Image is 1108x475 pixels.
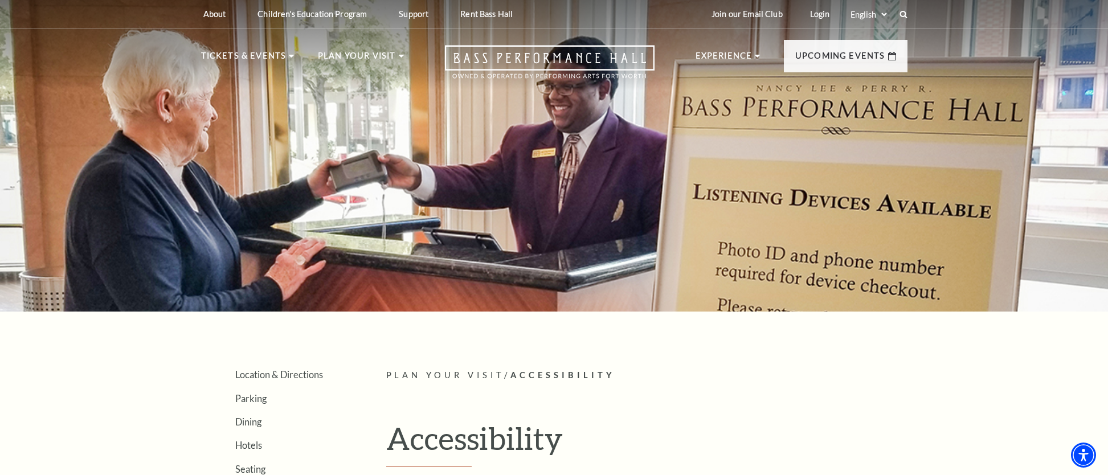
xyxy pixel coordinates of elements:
[795,49,885,69] p: Upcoming Events
[235,416,261,427] a: Dining
[201,49,287,69] p: Tickets & Events
[404,45,696,90] a: Open this option
[235,440,262,451] a: Hotels
[848,9,889,20] select: Select:
[203,9,226,19] p: About
[386,420,907,466] h1: Accessibility
[696,49,753,69] p: Experience
[386,368,907,383] p: /
[235,369,323,380] a: Location & Directions
[460,9,513,19] p: Rent Bass Hall
[235,464,265,474] a: Seating
[1071,443,1096,468] div: Accessibility Menu
[386,370,505,380] span: Plan Your Visit
[235,393,267,404] a: Parking
[510,370,615,380] span: Accessibility
[257,9,367,19] p: Children's Education Program
[399,9,428,19] p: Support
[318,49,396,69] p: Plan Your Visit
